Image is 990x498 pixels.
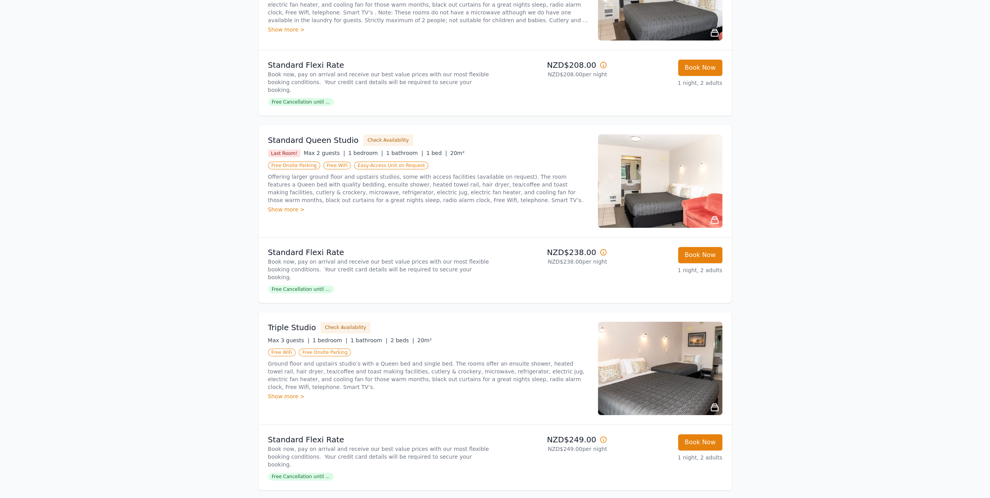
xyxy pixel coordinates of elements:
[613,454,722,461] p: 1 night, 2 adults
[268,360,589,391] p: Ground floor and upstairs studio’s with a Queen bed and single bed. The rooms offer an ensuite sh...
[498,70,607,78] p: NZD$208.00 per night
[268,206,589,213] div: Show more >
[350,337,387,343] span: 1 bathroom |
[613,79,722,87] p: 1 night, 2 adults
[678,247,722,263] button: Book Now
[498,60,607,70] p: NZD$208.00
[678,60,722,76] button: Book Now
[268,60,492,70] p: Standard Flexi Rate
[348,150,383,156] span: 1 bedroom |
[268,285,334,293] span: Free Cancellation until ...
[268,348,296,356] span: Free WiFi
[268,247,492,258] p: Standard Flexi Rate
[268,392,589,400] div: Show more >
[268,473,334,480] span: Free Cancellation until ...
[268,150,301,157] span: Last Room!
[613,266,722,274] p: 1 night, 2 adults
[417,337,432,343] span: 20m²
[299,348,351,356] span: Free Onsite Parking
[498,445,607,453] p: NZD$249.00 per night
[303,150,345,156] span: Max 2 guests |
[498,434,607,445] p: NZD$249.00
[426,150,447,156] span: 1 bed |
[450,150,464,156] span: 20m²
[678,434,722,450] button: Book Now
[268,445,492,468] p: Book now, pay on arrival and receive our best value prices with our most flexible booking conditi...
[268,258,492,281] p: Book now, pay on arrival and receive our best value prices with our most flexible booking conditi...
[391,337,414,343] span: 2 beds |
[268,322,316,333] h3: Triple Studio
[268,98,334,106] span: Free Cancellation until ...
[354,162,428,169] span: Easy-Access Unit on Request
[268,337,310,343] span: Max 3 guests |
[498,258,607,266] p: NZD$238.00 per night
[268,70,492,94] p: Book now, pay on arrival and receive our best value prices with our most flexible booking conditi...
[268,26,589,33] div: Show more >
[363,134,413,146] button: Check Availability
[268,162,320,169] span: Free Onsite Parking
[321,322,370,333] button: Check Availability
[268,173,589,204] p: Offering larger ground floor and upstairs studios, some with access facilities (available on requ...
[498,247,607,258] p: NZD$238.00
[268,434,492,445] p: Standard Flexi Rate
[268,135,359,146] h3: Standard Queen Studio
[323,162,351,169] span: Free WiFi
[312,337,347,343] span: 1 bedroom |
[386,150,423,156] span: 1 bathroom |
